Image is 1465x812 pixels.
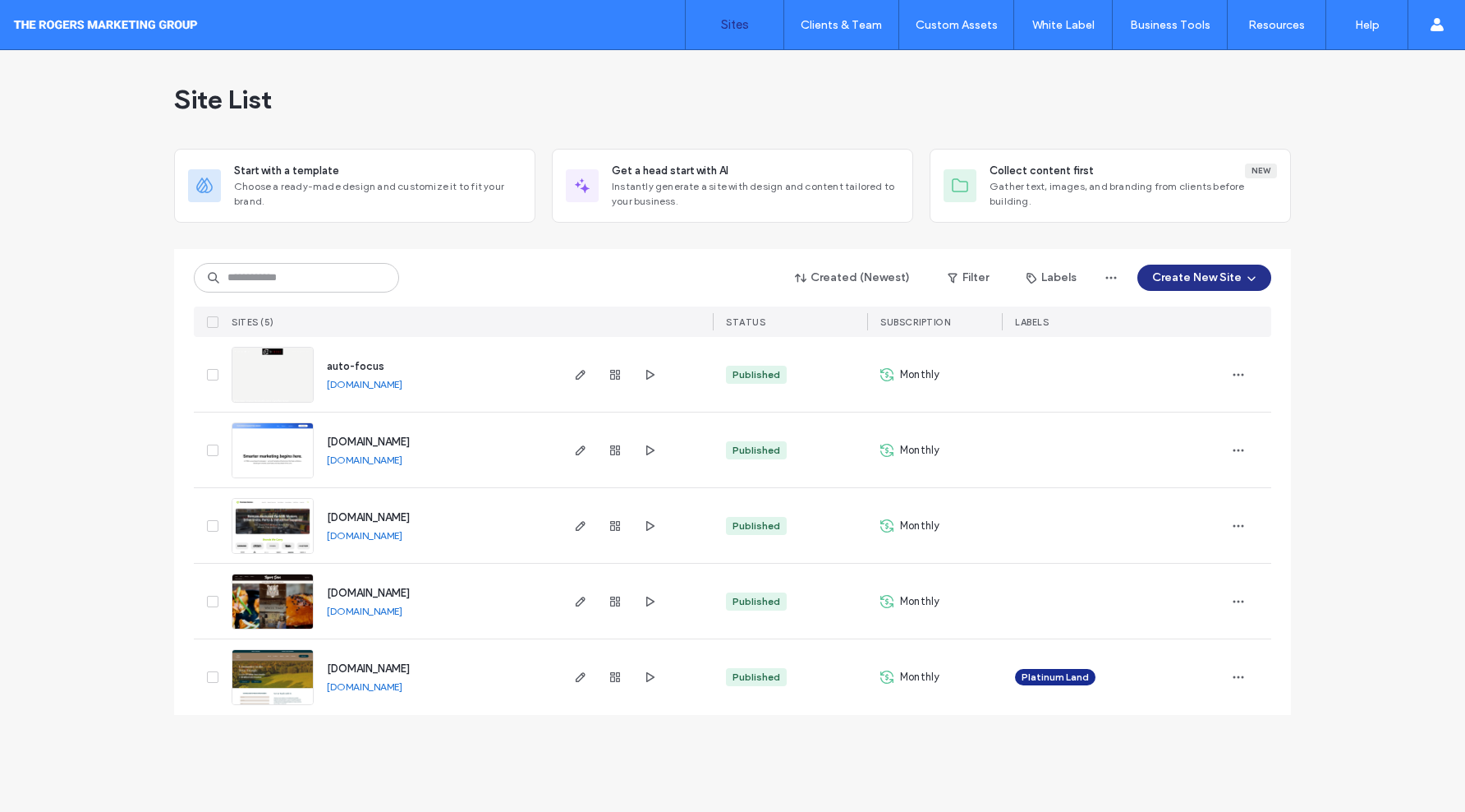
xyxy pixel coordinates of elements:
div: Published [732,443,780,458]
span: Monthly [900,669,939,685]
span: LABELS [1015,316,1049,328]
span: Monthly [900,442,939,459]
a: [DOMAIN_NAME] [327,511,410,524]
div: Published [732,594,780,609]
span: SUBSCRIPTION [880,316,950,328]
a: [DOMAIN_NAME] [327,605,402,617]
span: SITES (5) [232,316,274,328]
span: Instantly generate a site with design and content tailored to your business. [612,179,899,209]
label: Sites [721,17,749,32]
span: Gather text, images, and branding from clients before building. [990,179,1277,209]
a: [DOMAIN_NAME] [327,529,402,542]
span: Collect content first [990,163,1094,179]
a: [DOMAIN_NAME] [327,681,402,693]
label: Resources [1248,18,1305,32]
a: [DOMAIN_NAME] [327,378,402,390]
span: Monthly [900,593,939,610]
a: auto-focus [327,360,384,372]
button: Filter [931,265,1005,291]
div: Published [732,670,780,685]
span: Site List [174,83,272,116]
div: Start with a templateChoose a ready-made design and customize it to fit your brand. [174,149,535,223]
span: Get a head start with AI [612,163,728,179]
div: Published [732,367,780,382]
label: Help [1355,18,1380,32]
button: Create New Site [1137,265,1271,291]
div: New [1245,164,1277,178]
a: [DOMAIN_NAME] [327,662,410,675]
button: Labels [1012,265,1091,291]
label: Business Tools [1130,18,1210,32]
span: Choose a ready-made design and customize it to fit your brand. [234,179,521,209]
label: Custom Assets [916,18,998,32]
span: Start with a template [234,163,339,179]
a: [DOMAIN_NAME] [327,454,402,466]
button: Created (Newest) [781,265,925,291]
label: White Label [1032,18,1095,32]
div: Published [732,519,780,533]
label: Clients & Team [801,18,882,32]
span: Monthly [900,518,939,534]
span: Platinum Land [1022,670,1089,685]
a: [DOMAIN_NAME] [327,436,410,448]
div: Get a head start with AIInstantly generate a site with design and content tailored to your business. [552,149,913,223]
span: Monthly [900,367,939,383]
span: STATUS [726,316,765,328]
a: [DOMAIN_NAME] [327,587,410,599]
div: Collect content firstNewGather text, images, and branding from clients before building. [930,149,1291,223]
